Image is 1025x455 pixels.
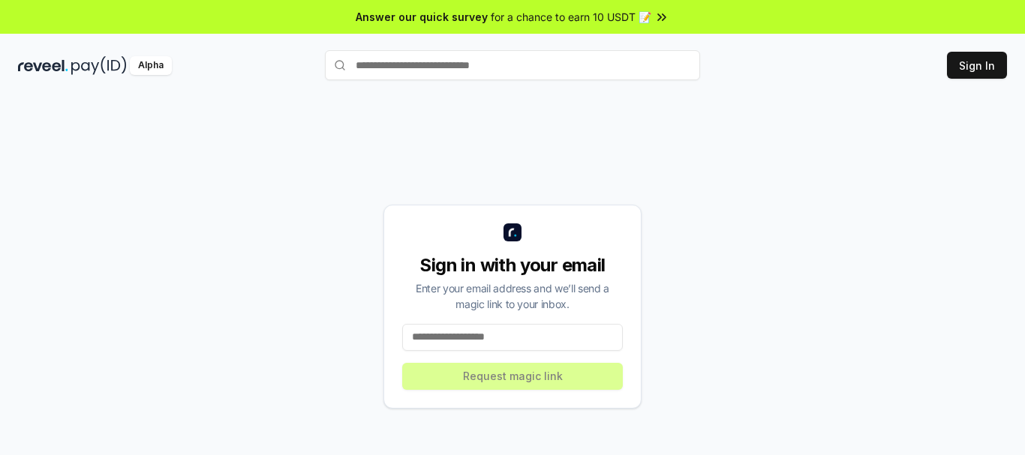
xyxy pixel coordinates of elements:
div: Alpha [130,56,172,75]
div: Sign in with your email [402,253,623,277]
button: Sign In [947,52,1007,79]
span: Answer our quick survey [356,9,488,25]
div: Enter your email address and we’ll send a magic link to your inbox. [402,280,623,312]
img: logo_small [503,223,522,241]
img: reveel_dark [18,56,68,75]
img: pay_id [71,56,127,75]
span: for a chance to earn 10 USDT 📝 [491,9,651,25]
